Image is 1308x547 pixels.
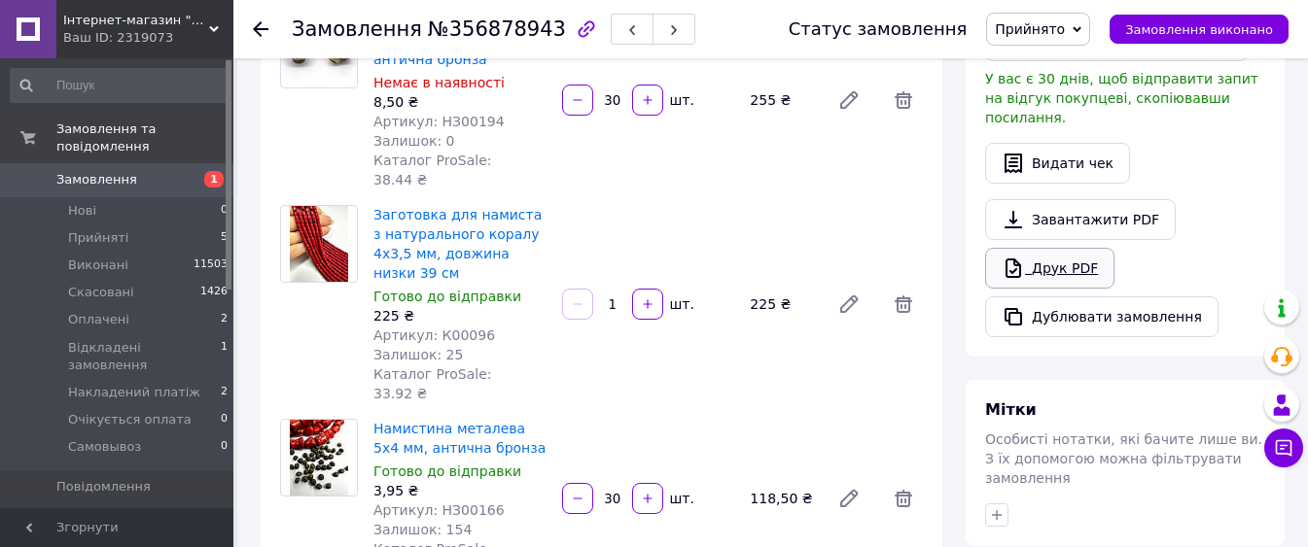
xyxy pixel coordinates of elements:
[221,202,228,220] span: 0
[373,463,521,479] span: Готово до відправки
[68,411,192,428] span: Очікується оплата
[1125,22,1273,37] span: Замовлення виконано
[290,206,347,282] img: Заготовка для намиста з натурального коралу 4х3,5 мм, довжина низки 39 см
[373,306,547,325] div: 225 ₴
[373,502,505,518] span: Артикул: НЗ00166
[68,229,128,247] span: Прийняті
[68,438,141,456] span: Самовывоз
[985,71,1258,125] span: У вас є 30 днів, щоб відправити запит на відгук покупцеві, скопіювавши посилання.
[884,285,923,324] span: Видалити
[221,438,228,456] span: 0
[63,12,209,29] span: Інтернет-магазин "Творча комора"
[221,384,228,401] span: 2
[665,294,696,314] div: шт.
[884,479,923,518] span: Видалити
[665,90,696,110] div: шт.
[985,199,1176,240] a: Завантажити PDF
[373,366,491,401] span: Каталог ProSale: 33.92 ₴
[742,485,822,512] div: 118,50 ₴
[221,229,228,247] span: 5
[428,17,566,41] span: №356878943
[292,17,422,41] span: Замовлення
[68,202,96,220] span: Нові
[56,120,233,155] span: Замовлення та повідомлення
[68,284,134,301] span: Скасовані
[194,256,228,274] span: 11503
[253,19,268,39] div: Повернутися назад
[373,114,505,129] span: Артикул: НЗ00194
[373,153,491,188] span: Каталог ProSale: 38.44 ₴
[985,143,1130,184] button: Видати чек
[789,19,968,39] div: Статус замовлення
[373,421,546,456] a: Намистина металева 5х4 мм, антична бронза
[830,285,868,324] a: Редагувати
[204,171,224,188] span: 1
[221,311,228,328] span: 2
[884,81,923,120] span: Видалити
[221,339,228,374] span: 1
[373,13,541,67] a: Декоративна металева намистина 6х6 мм, антична бронза
[742,86,822,114] div: 255 ₴
[373,75,505,90] span: Немає в наявності
[985,431,1262,486] span: Особисті нотатки, які бачите лише ви. З їх допомогою можна фільтрувати замовлення
[56,478,151,496] span: Повідомлення
[68,311,129,328] span: Оплачені
[1110,15,1289,44] button: Замовлення виконано
[290,420,347,496] img: Намистина металева 5х4 мм, антична бронза
[985,296,1219,337] button: Дублювати замовлення
[68,339,221,374] span: Відкладені замовлення
[373,289,521,304] span: Готово до відправки
[985,400,1037,419] span: Мітки
[373,522,472,537] span: Залишок: 154
[373,327,495,343] span: Артикул: К00096
[373,481,547,500] div: 3,95 ₴
[830,479,868,518] a: Редагувати
[10,68,230,103] input: Пошук
[68,384,200,401] span: Накладений платіж
[68,256,128,274] span: Виконані
[985,248,1114,289] a: Друк PDF
[665,489,696,508] div: шт.
[200,284,228,301] span: 1426
[56,171,137,188] span: Замовлення
[1264,428,1303,467] button: Чат з покупцем
[221,411,228,428] span: 0
[373,92,547,112] div: 8,50 ₴
[373,133,455,149] span: Залишок: 0
[63,29,233,47] div: Ваш ID: 2319073
[373,207,542,281] a: Заготовка для намиста з натурального коралу 4х3,5 мм, довжина низки 39 см
[373,347,463,362] span: Залишок: 25
[742,291,822,318] div: 225 ₴
[830,81,868,120] a: Редагувати
[995,21,1065,37] span: Прийнято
